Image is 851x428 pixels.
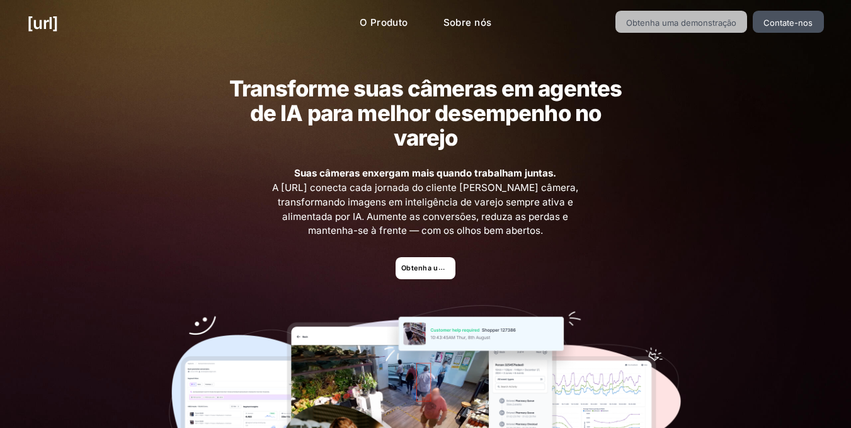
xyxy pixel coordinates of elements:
font: Sobre nós [443,16,492,28]
font: Obtenha uma demonstração [401,263,502,272]
font: Obtenha uma demonstração [626,18,736,28]
font: O Produto [360,16,408,28]
a: [URL] [27,11,58,35]
font: Contate-nos [763,18,813,28]
font: [URL] [27,13,58,33]
a: Obtenha uma demonstração [396,257,455,279]
a: O Produto [350,11,418,35]
a: Contate-nos [753,11,824,33]
font: A [URL] conecta cada jornada do cliente [PERSON_NAME] câmera, transformando imagens em inteligênc... [272,182,578,236]
a: Obtenha uma demonstração [615,11,748,33]
a: Sobre nós [433,11,502,35]
font: Suas câmeras enxergam mais quando trabalham juntas. [294,167,556,179]
font: Transforme suas câmeras em agentes de IA para melhor desempenho no varejo [229,75,622,151]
